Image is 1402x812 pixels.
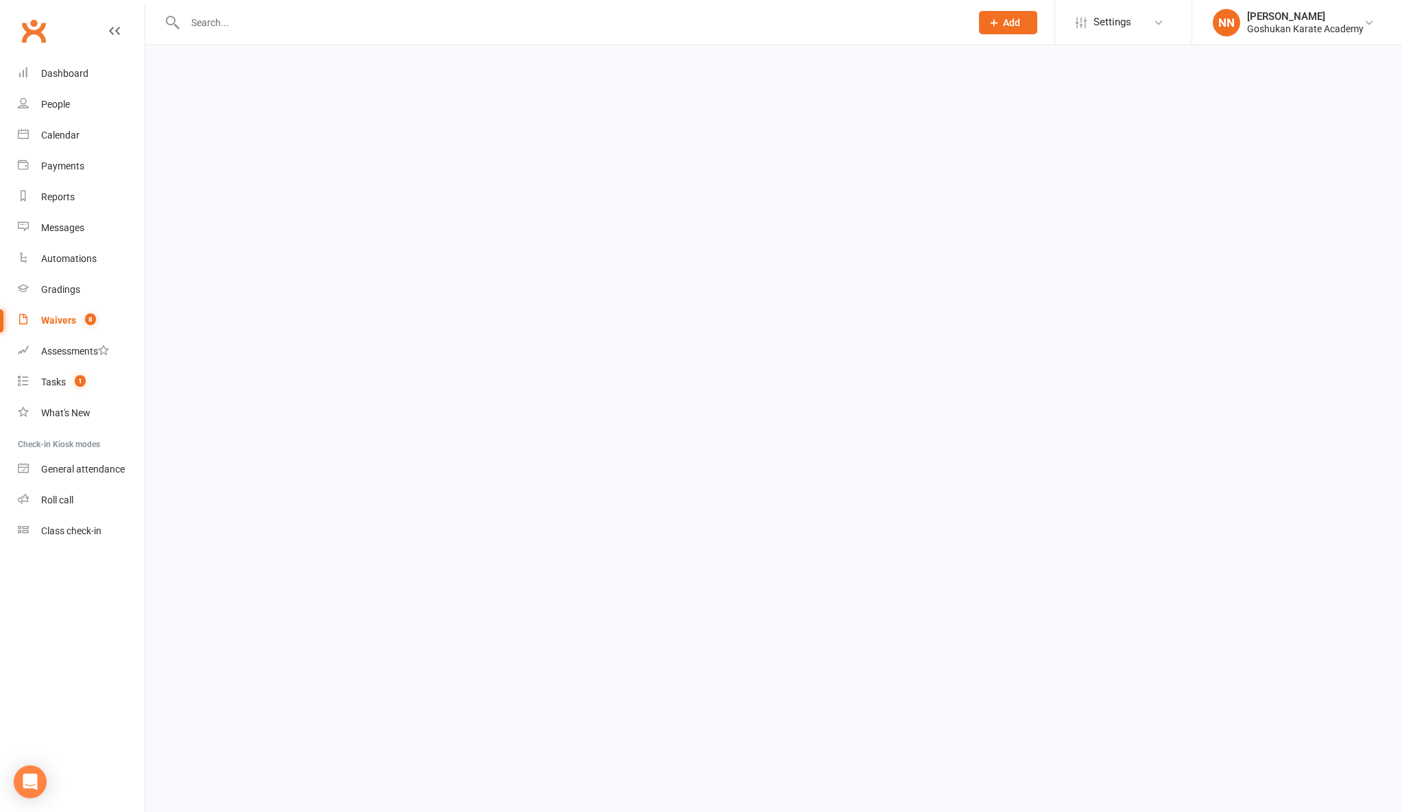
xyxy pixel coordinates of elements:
[41,315,76,326] div: Waivers
[41,407,90,418] div: What's New
[18,305,145,336] a: Waivers 8
[41,284,80,295] div: Gradings
[41,222,84,233] div: Messages
[14,765,47,798] div: Open Intercom Messenger
[18,213,145,243] a: Messages
[1003,17,1020,28] span: Add
[16,14,51,48] a: Clubworx
[1213,9,1240,36] div: NN
[41,494,73,505] div: Roll call
[41,464,125,475] div: General attendance
[18,485,145,516] a: Roll call
[75,375,86,387] span: 1
[181,13,962,32] input: Search...
[41,377,66,387] div: Tasks
[41,160,84,171] div: Payments
[1247,23,1364,35] div: Goshukan Karate Academy
[18,274,145,305] a: Gradings
[18,243,145,274] a: Automations
[41,346,109,357] div: Assessments
[41,99,70,110] div: People
[1247,10,1364,23] div: [PERSON_NAME]
[18,454,145,485] a: General attendance kiosk mode
[18,120,145,151] a: Calendar
[85,313,96,325] span: 8
[18,58,145,89] a: Dashboard
[18,398,145,429] a: What's New
[18,151,145,182] a: Payments
[979,11,1037,34] button: Add
[18,89,145,120] a: People
[18,367,145,398] a: Tasks 1
[41,525,101,536] div: Class check-in
[41,68,88,79] div: Dashboard
[18,336,145,367] a: Assessments
[41,130,80,141] div: Calendar
[18,182,145,213] a: Reports
[18,516,145,547] a: Class kiosk mode
[41,191,75,202] div: Reports
[41,253,97,264] div: Automations
[1093,7,1131,38] span: Settings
